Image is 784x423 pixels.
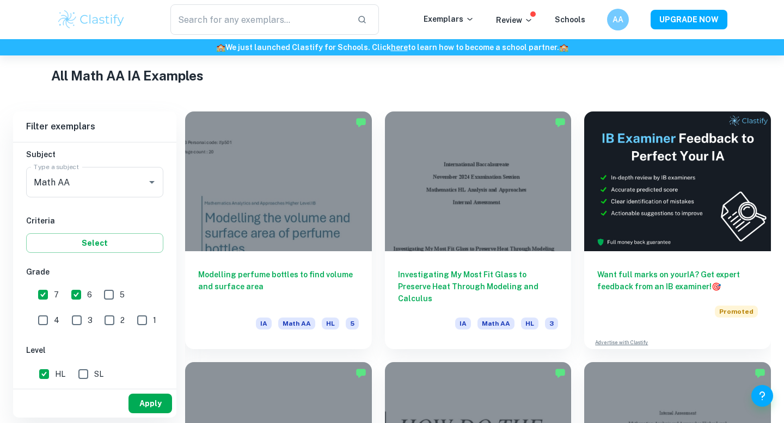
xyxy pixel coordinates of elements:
span: SL [94,368,103,380]
button: Open [144,175,160,190]
label: Type a subject [34,162,79,171]
a: Schools [555,15,585,24]
a: Modelling perfume bottles to find volume and surface areaIAMath AAHL5 [185,111,372,349]
span: Math AA [477,318,514,329]
span: 3 [88,314,93,326]
h6: Criteria [26,215,163,227]
span: IA [256,318,272,329]
a: Want full marks on yourIA? Get expert feedback from an IB examiner!PromotedAdvertise with Clastify [584,111,771,349]
h6: We just launched Clastify for Schools. Click to learn how to become a school partner. [2,41,782,53]
span: 5 [346,318,359,329]
a: Investigating My Most Fit Glass to Preserve Heat Through Modeling and CalculusIAMath AAHL3 [385,111,572,349]
span: 🏫 [559,43,568,52]
span: Promoted [715,306,758,318]
span: HL [521,318,538,329]
a: here [391,43,408,52]
span: 🎯 [712,282,721,291]
img: Thumbnail [584,111,771,251]
button: Select [26,233,163,253]
input: Search for any exemplars... [170,4,348,35]
h6: Filter exemplars [13,111,176,142]
h6: Grade [26,266,163,278]
img: Marked [755,368,765,378]
span: 3 [545,318,558,329]
img: Marked [356,117,366,128]
span: 7 [54,289,59,301]
img: Clastify logo [57,9,126,30]
button: AA [607,9,629,30]
img: Marked [555,117,566,128]
p: Exemplars [424,13,474,25]
h6: Modelling perfume bottles to find volume and surface area [198,269,359,304]
img: Marked [356,368,366,378]
span: HL [55,368,65,380]
span: IA [455,318,471,329]
a: Advertise with Clastify [595,339,648,346]
span: 1 [153,314,156,326]
img: Marked [555,368,566,378]
span: 4 [54,314,59,326]
p: Review [496,14,533,26]
button: UPGRADE NOW [651,10,727,29]
span: 🏫 [216,43,225,52]
h1: All Math AA IA Examples [51,66,733,85]
h6: Level [26,344,163,356]
span: 6 [87,289,92,301]
h6: Want full marks on your IA ? Get expert feedback from an IB examiner! [597,269,758,293]
button: Apply [128,394,172,413]
h6: Subject [26,148,163,160]
span: 5 [120,289,125,301]
span: HL [322,318,339,329]
span: 2 [120,314,125,326]
button: Help and Feedback [751,385,773,407]
h6: Investigating My Most Fit Glass to Preserve Heat Through Modeling and Calculus [398,269,559,304]
span: Math AA [278,318,315,329]
h6: AA [612,14,624,26]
